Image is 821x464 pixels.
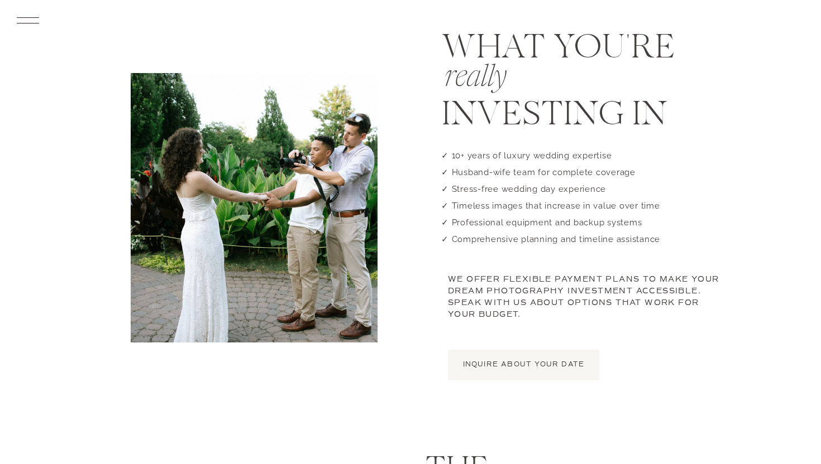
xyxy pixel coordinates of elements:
[448,360,599,370] a: INQUIRE ABOUT YOUR DATE
[448,273,727,298] h2: We offer flexible payment plans to make your dream photography investment accessible. Speak with ...
[441,33,719,97] h2: What you're investing in
[441,147,707,250] p: ✓ 10+ years of luxury wedding expertise ✓ Husband-wife team for complete coverage ✓ Stress-free w...
[445,60,572,91] p: really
